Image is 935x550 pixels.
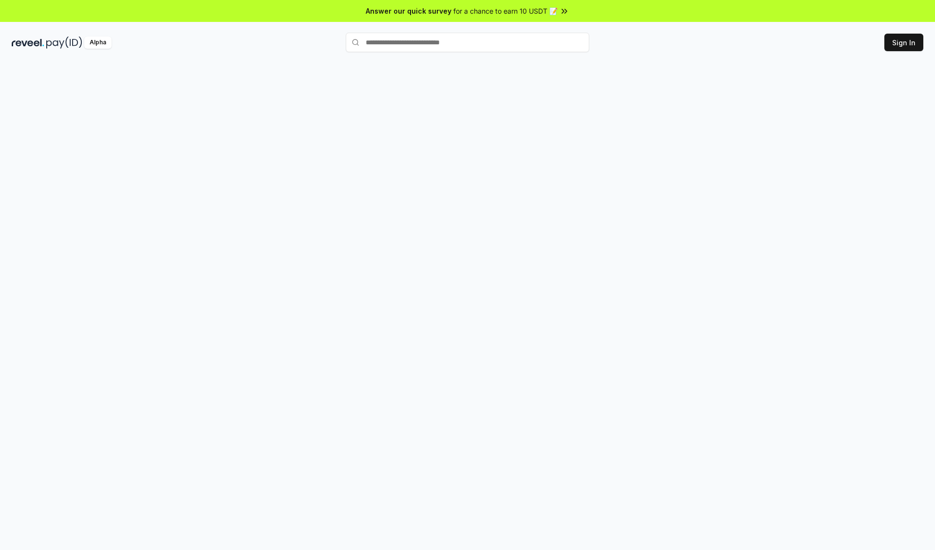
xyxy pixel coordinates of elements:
img: pay_id [46,37,82,49]
span: Answer our quick survey [366,6,451,16]
img: reveel_dark [12,37,44,49]
span: for a chance to earn 10 USDT 📝 [453,6,558,16]
button: Sign In [884,34,923,51]
div: Alpha [84,37,112,49]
